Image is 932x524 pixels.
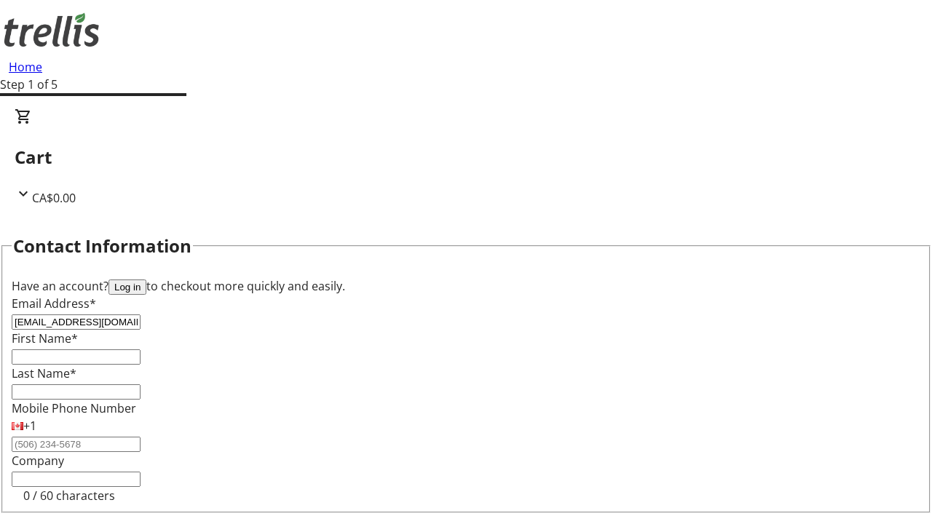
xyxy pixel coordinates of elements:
[32,190,76,206] span: CA$0.00
[12,400,136,416] label: Mobile Phone Number
[12,365,76,381] label: Last Name*
[12,295,96,311] label: Email Address*
[12,453,64,469] label: Company
[23,488,115,504] tr-character-limit: 0 / 60 characters
[12,437,141,452] input: (506) 234-5678
[12,330,78,346] label: First Name*
[108,279,146,295] button: Log in
[13,233,191,259] h2: Contact Information
[12,277,920,295] div: Have an account? to checkout more quickly and easily.
[15,144,917,170] h2: Cart
[15,108,917,207] div: CartCA$0.00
